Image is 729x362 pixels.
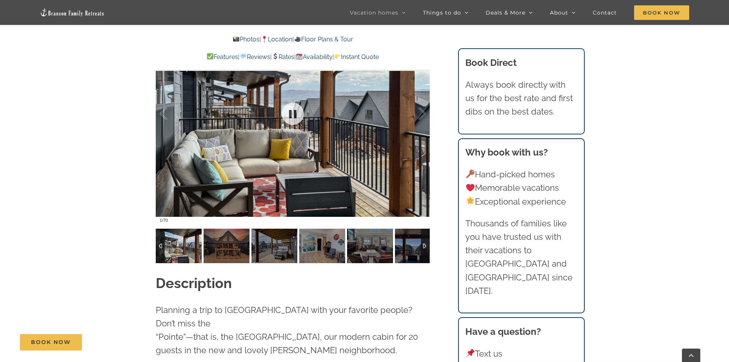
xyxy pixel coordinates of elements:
img: 📆 [296,53,302,59]
img: Pineapple-Pointe-Christmas-at-Table-Rock-Lake-Branson-Missouri-1416-scaled.jpg-nggid042051-ngg0dy... [156,229,202,263]
img: 🌟 [466,197,475,205]
img: 💲 [272,53,278,59]
strong: Have a question? [465,326,541,337]
a: Features [207,53,238,61]
span: Book Now [634,5,689,20]
p: | | [156,34,430,44]
img: ❤️ [466,183,475,192]
img: 🔑 [466,170,475,178]
span: Planning a trip to [GEOGRAPHIC_DATA] with your favorite people? Don’t miss the [156,305,412,328]
span: Contact [593,10,617,15]
p: Thousands of families like you have trusted us with their vacations to [GEOGRAPHIC_DATA] and [GEO... [465,217,577,298]
img: ✅ [207,53,213,59]
h3: Why book with us? [465,146,577,159]
strong: Description [156,275,232,291]
a: Location [261,36,292,43]
a: Floor Plans & Tour [294,36,353,43]
img: Pineapple-Pointe-at-Table-Rock-Lake-3014-scaled.jpg-nggid043053-ngg0dyn-120x90-00f0w010c011r110f1... [347,229,393,263]
a: Instant Quote [334,53,379,61]
span: About [550,10,568,15]
img: Branson Family Retreats Logo [40,8,105,17]
img: 📌 [466,349,475,357]
a: Rates [272,53,294,61]
span: “Pointe”—that is, the [GEOGRAPHIC_DATA], our modern cabin for 20 guests in the new and lovely [PE... [156,332,418,355]
a: Book Now [20,334,82,351]
span: Deals & More [486,10,525,15]
img: 👉 [334,53,341,59]
img: 🎥 [295,36,301,42]
span: Vacation homes [350,10,398,15]
p: Always book directly with us for the best rate and first dibs on the best dates. [465,78,577,119]
p: | | | | [156,52,430,62]
img: Pineapple-Pointe-at-Table-Rock-Lake-3024-scaled.jpg-nggid043062-ngg0dyn-120x90-00f0w010c011r110f1... [395,229,441,263]
img: 📍 [261,36,267,42]
p: Hand-picked homes Memorable vacations Exceptional experience [465,168,577,208]
img: 💬 [240,53,246,59]
b: Book Direct [465,57,517,68]
a: Photos [233,36,259,43]
img: Pineapple-Pointe-Rocky-Shores-summer-2023-1121-Edit-scaled.jpg-nggid042039-ngg0dyn-120x90-00f0w01... [204,229,250,263]
span: Things to do [423,10,461,15]
img: 📸 [233,36,239,42]
a: Availability [296,53,333,61]
span: Book Now [31,339,71,346]
img: Pineapple-Pointe-Christmas-at-Table-Rock-Lake-Branson-Missouri-1421-scaled.jpg-nggid042055-ngg0dy... [251,229,297,263]
img: Pineapple-Pointe-at-Table-Rock-Lake-3047-scaled.jpg-nggid043084-ngg0dyn-120x90-00f0w010c011r110f1... [299,229,345,263]
a: Reviews [240,53,270,61]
